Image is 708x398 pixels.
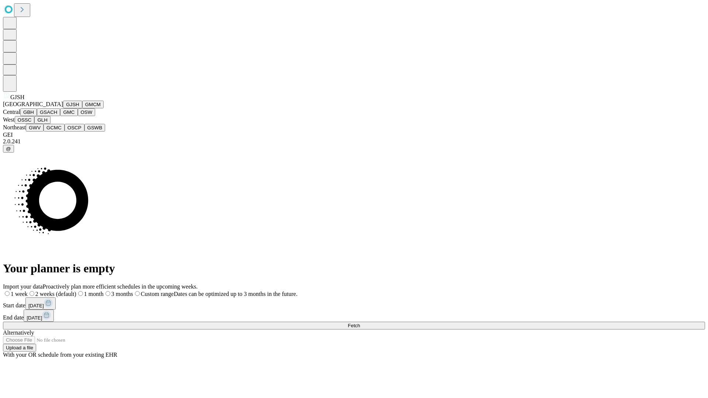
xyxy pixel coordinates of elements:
div: GEI [3,132,705,138]
input: 1 month [78,291,83,296]
button: GCMC [44,124,65,132]
input: 2 weeks (default) [29,291,34,296]
button: GSWB [84,124,105,132]
button: GJSH [63,101,82,108]
button: @ [3,145,14,153]
button: OSSC [15,116,35,124]
span: [DATE] [28,303,44,308]
span: With your OR schedule from your existing EHR [3,352,117,358]
span: Dates can be optimized up to 3 months in the future. [174,291,297,297]
span: 1 month [84,291,104,297]
input: 3 months [105,291,110,296]
span: GJSH [10,94,24,100]
button: GBH [20,108,37,116]
span: Proactively plan more efficient schedules in the upcoming weeks. [43,283,198,290]
span: Alternatively [3,329,34,336]
span: Import your data [3,283,43,290]
button: GLH [34,116,50,124]
span: West [3,116,15,123]
button: GMC [60,108,77,116]
button: Fetch [3,322,705,329]
button: OSW [78,108,96,116]
span: 1 week [11,291,28,297]
button: [DATE] [24,310,54,322]
button: GWV [26,124,44,132]
span: 3 months [111,291,133,297]
div: 2.0.241 [3,138,705,145]
span: Northeast [3,124,26,130]
div: End date [3,310,705,322]
span: 2 weeks (default) [35,291,76,297]
div: Start date [3,297,705,310]
span: Fetch [348,323,360,328]
button: Upload a file [3,344,36,352]
input: Custom rangeDates can be optimized up to 3 months in the future. [135,291,140,296]
span: Custom range [141,291,174,297]
button: [DATE] [25,297,56,310]
button: OSCP [65,124,84,132]
span: [DATE] [27,315,42,321]
button: GMCM [82,101,104,108]
span: @ [6,146,11,151]
span: Central [3,109,20,115]
input: 1 week [5,291,10,296]
button: GSACH [37,108,60,116]
span: [GEOGRAPHIC_DATA] [3,101,63,107]
h1: Your planner is empty [3,262,705,275]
